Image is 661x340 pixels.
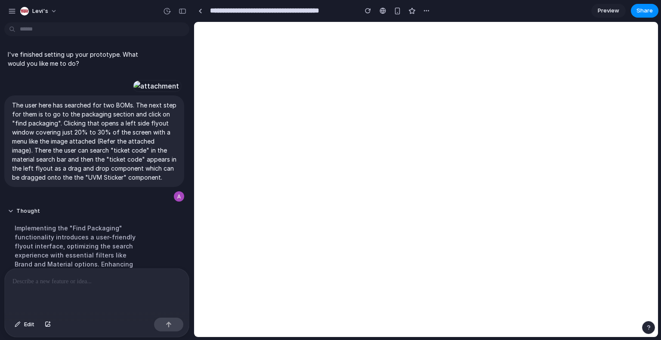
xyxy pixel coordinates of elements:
[32,7,48,15] span: Levi's
[8,50,151,68] p: I've finished setting up your prototype. What would you like me to do?
[10,318,39,331] button: Edit
[24,320,34,329] span: Edit
[636,6,653,15] span: Share
[598,6,619,15] span: Preview
[17,4,62,18] button: Levi's
[591,4,626,18] a: Preview
[12,101,176,182] p: The user here has searched for two BOMs. The next step for them is to go to the packaging section...
[631,4,658,18] button: Share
